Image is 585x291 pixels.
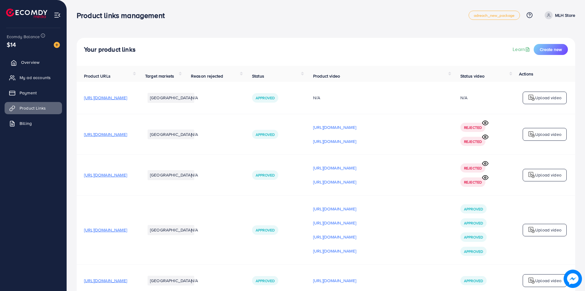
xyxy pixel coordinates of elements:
li: [GEOGRAPHIC_DATA] [148,225,194,235]
span: N/A [191,278,198,284]
span: Rejected [464,180,482,185]
p: [URL][DOMAIN_NAME] [313,124,356,131]
button: Create new [534,44,568,55]
a: adreach_new_package [469,11,520,20]
img: logo [528,94,535,101]
span: [URL][DOMAIN_NAME] [84,95,127,101]
li: [GEOGRAPHIC_DATA] [148,276,194,286]
li: [GEOGRAPHIC_DATA] [148,170,194,180]
span: Rejected [464,166,482,171]
p: [URL][DOMAIN_NAME] [313,178,356,186]
a: Billing [5,117,62,129]
p: [URL][DOMAIN_NAME] [313,233,356,241]
p: [URL][DOMAIN_NAME] [313,219,356,227]
span: Approved [464,235,483,240]
span: Approved [256,278,275,283]
p: [URL][DOMAIN_NAME] [313,138,356,145]
span: Target markets [145,73,174,79]
div: N/A [460,95,467,101]
span: adreach_new_package [474,13,515,17]
span: Approved [256,95,275,100]
img: menu [54,12,61,19]
img: image [564,270,582,288]
a: Overview [5,56,62,68]
span: N/A [191,227,198,233]
span: Reason rejected [191,73,223,79]
a: Learn [513,46,531,53]
li: [GEOGRAPHIC_DATA] [148,93,194,103]
p: [URL][DOMAIN_NAME] [313,205,356,213]
span: N/A [191,95,198,101]
p: [URL][DOMAIN_NAME] [313,277,356,284]
a: My ad accounts [5,71,62,84]
span: [URL][DOMAIN_NAME] [84,278,127,284]
a: MLH Store [542,11,575,19]
span: Status video [460,73,484,79]
span: [URL][DOMAIN_NAME] [84,227,127,233]
span: Billing [20,120,32,126]
span: Approved [464,249,483,254]
span: Approved [256,132,275,137]
img: logo [528,277,535,284]
span: N/A [191,131,198,137]
h3: Product links management [77,11,170,20]
h4: Your product links [84,46,136,53]
span: Ecomdy Balance [7,34,40,40]
p: [URL][DOMAIN_NAME] [313,247,356,255]
span: Approved [464,206,483,212]
p: Upload video [535,94,561,101]
span: Rejected [464,125,482,130]
a: Payment [5,87,62,99]
img: logo [528,131,535,138]
p: Upload video [535,226,561,234]
span: Product URLs [84,73,111,79]
img: logo [528,171,535,179]
span: Approved [464,220,483,226]
span: Rejected [464,139,482,144]
span: Status [252,73,264,79]
span: My ad accounts [20,75,51,81]
span: Approved [256,227,275,233]
p: Upload video [535,131,561,138]
span: Payment [20,90,37,96]
span: Approved [464,278,483,283]
span: Create new [540,46,562,53]
span: Product video [313,73,340,79]
p: Upload video [535,171,561,179]
p: [URL][DOMAIN_NAME] [313,164,356,172]
p: MLH Store [555,12,575,19]
span: $14 [7,40,16,49]
a: Product Links [5,102,62,114]
span: Product Links [20,105,46,111]
span: [URL][DOMAIN_NAME] [84,131,127,137]
img: logo [6,9,47,18]
img: logo [528,226,535,234]
span: Overview [21,59,39,65]
img: image [54,42,60,48]
li: [GEOGRAPHIC_DATA] [148,129,194,139]
span: [URL][DOMAIN_NAME] [84,172,127,178]
div: N/A [313,95,446,101]
span: N/A [191,172,198,178]
span: Actions [519,71,533,77]
span: Approved [256,173,275,178]
p: Upload video [535,277,561,284]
